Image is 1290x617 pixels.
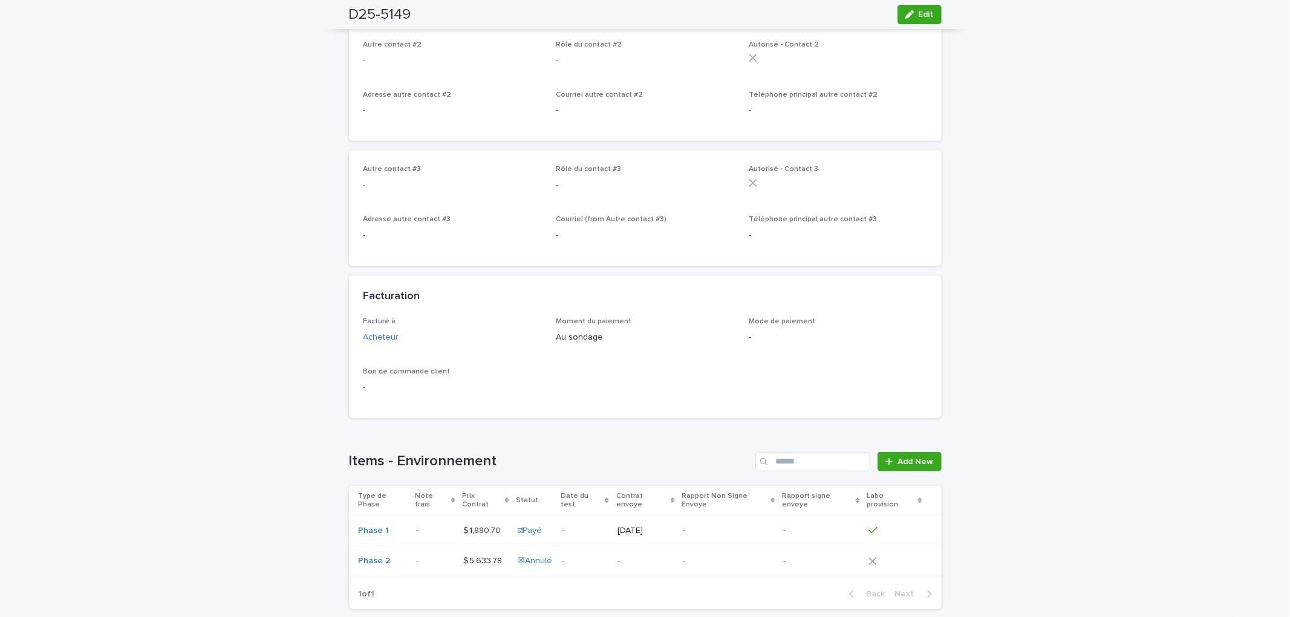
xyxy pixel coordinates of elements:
span: Autre contact #2 [363,41,422,48]
input: Search [755,452,870,471]
p: - [683,526,774,536]
a: Phase 2 [359,556,391,566]
button: Back [839,589,890,599]
p: - [562,526,608,536]
span: Téléphone principal autre contact #2 [749,91,878,99]
h2: D25-5149 [349,6,411,24]
span: Mode de paiement [749,318,815,325]
p: $ 1,880.70 [463,523,503,536]
p: Type de Phase [359,489,408,512]
p: [DATE] [617,526,673,536]
a: ☒Annulé [517,556,552,566]
span: Facturé à [363,318,396,325]
button: Edit [897,5,942,24]
span: Add New [898,457,934,466]
p: - [556,229,734,242]
p: Date du test [561,489,602,512]
span: Bon de commande client [363,368,451,375]
p: - [683,556,774,566]
p: Note frais [415,489,448,512]
span: Moment du paiement [556,318,631,325]
span: Rôle du contact #2 [556,41,622,48]
p: Prix Contrat [462,489,502,512]
a: Add New [878,452,941,471]
p: Au sondage [556,331,734,344]
p: Statut [516,494,538,507]
span: Courriel autre contact #2 [556,91,643,99]
p: - [363,381,542,394]
span: Téléphone principal autre contact #3 [749,216,877,223]
p: Rapport Non Signe Envoye [682,489,767,512]
span: Rôle du contact #3 [556,166,621,173]
button: Next [890,589,942,599]
p: - [363,229,542,242]
p: Labo provision [867,489,916,512]
p: - [363,54,542,66]
p: - [416,523,421,536]
span: Adresse autre contact #3 [363,216,451,223]
p: - [416,554,421,566]
span: Courriel (from Autre contact #3) [556,216,666,223]
span: Edit [919,10,934,19]
span: Back [859,590,885,598]
p: - [617,556,673,566]
p: - [556,179,734,192]
p: - [749,331,927,344]
span: Autre contact #3 [363,166,422,173]
p: - [562,556,608,566]
p: 1 of 1 [349,580,385,609]
p: - [556,54,734,66]
a: ☑Payé [517,526,542,536]
a: Phase 1 [359,526,389,536]
p: Contrat envoye [616,489,668,512]
p: - [363,179,542,192]
span: Autorisé - Contact 2 [749,41,819,48]
span: Autorisé - Contact 3 [749,166,818,173]
span: Next [895,590,922,598]
p: $ 5,633.78 [463,554,504,566]
h2: Facturation [363,290,420,303]
p: - [749,229,927,242]
p: - [783,526,859,536]
span: Adresse autre contact #2 [363,91,452,99]
p: - [363,104,542,117]
p: - [783,556,859,566]
p: - [556,104,734,117]
tr: Phase 1 -- $ 1,880.70$ 1,880.70 ☑Payé -[DATE]-- [349,515,942,546]
tr: Phase 2 -- $ 5,633.78$ 5,633.78 ☒Annulé ---- [349,546,942,577]
a: Acheteur [363,331,399,344]
p: - [749,104,927,117]
p: Rapport signe envoye [782,489,853,512]
h1: Items - Environnement [349,453,751,470]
